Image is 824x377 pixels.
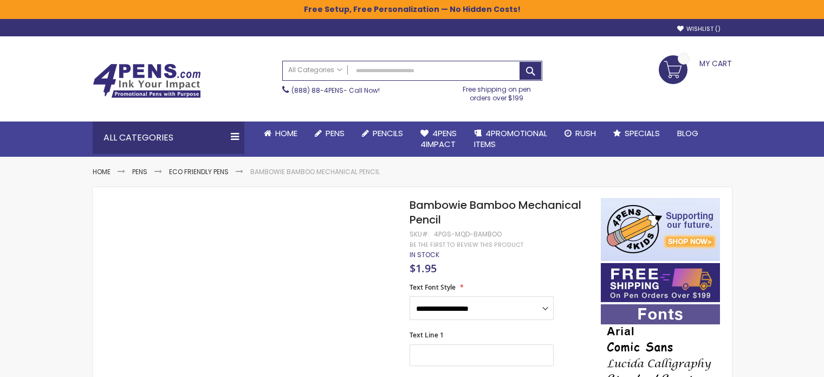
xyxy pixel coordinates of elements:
a: 4Pens4impact [412,122,465,157]
strong: SKU [410,229,430,239]
span: Text Line 1 [410,330,444,340]
li: Bambowie Bamboo Mechanical Pencil [250,168,380,176]
a: Specials [605,122,669,145]
a: All Categories [283,61,348,79]
span: Pens [326,127,345,139]
span: - Call Now! [291,86,380,95]
a: Rush [556,122,605,145]
a: 4PROMOTIONALITEMS [465,122,556,157]
span: Blog [677,127,698,139]
span: Rush [575,127,596,139]
a: (888) 88-4PENS [291,86,343,95]
span: Pencils [373,127,403,139]
a: Pens [306,122,353,145]
div: All Categories [93,122,244,154]
a: Wishlist [677,25,721,33]
span: 4Pens 4impact [420,127,457,150]
a: Pencils [353,122,412,145]
a: Home [255,122,306,145]
img: Free shipping on orders over $199 [601,263,720,302]
a: Eco Friendly Pens [169,167,229,176]
span: Text Font Style [410,283,456,292]
span: All Categories [288,66,342,74]
img: 4pens 4 kids [601,198,720,261]
div: 4PGS-MQD-BAMBOO [434,230,502,239]
a: Blog [669,122,707,145]
span: $1.95 [410,261,437,276]
a: Be the first to review this product [410,241,523,249]
span: 4PROMOTIONAL ITEMS [474,127,547,150]
a: Pens [132,167,147,176]
a: Home [93,167,111,176]
span: Home [275,127,297,139]
div: Free shipping on pen orders over $199 [451,81,542,103]
div: Availability [410,251,439,259]
img: 4Pens Custom Pens and Promotional Products [93,63,201,98]
span: Bambowie Bamboo Mechanical Pencil [410,197,581,227]
span: Specials [625,127,660,139]
span: In stock [410,250,439,259]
